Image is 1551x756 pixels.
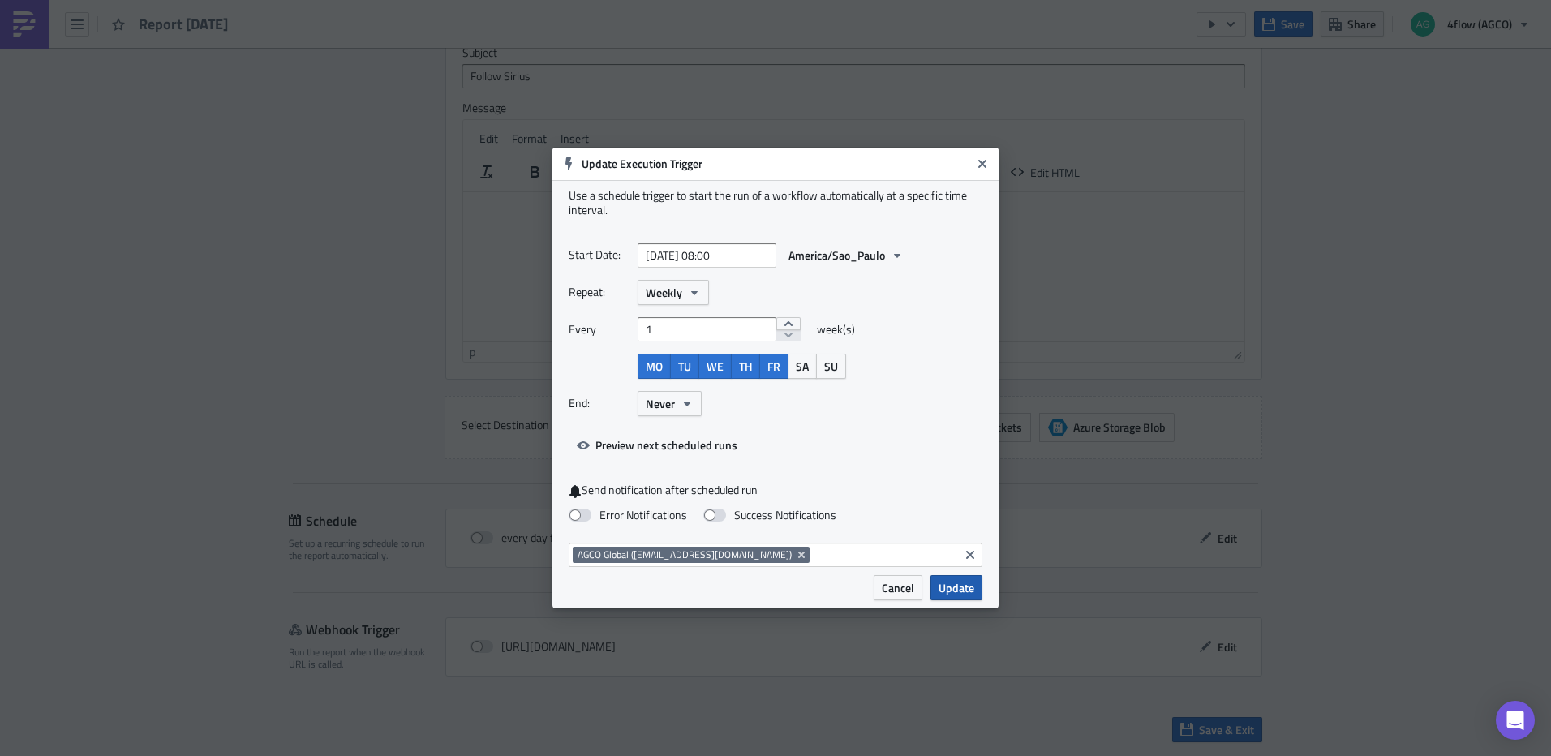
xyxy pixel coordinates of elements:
[678,358,691,375] span: TU
[569,243,629,267] label: Start Date:
[817,317,855,341] span: week(s)
[960,545,980,565] button: Clear selected items
[796,358,809,375] span: SA
[874,575,922,600] button: Cancel
[776,317,801,330] button: increment
[816,354,846,379] button: SU
[595,436,737,453] span: Preview next scheduled runs
[569,432,745,457] button: Preview next scheduled runs
[646,358,663,375] span: MO
[670,354,699,379] button: TU
[638,391,702,416] button: Never
[582,157,971,171] h6: Update Execution Trigger
[759,354,788,379] button: FR
[569,188,982,217] div: Use a schedule trigger to start the run of a workflow automatically at a specific time interval.
[703,508,836,522] label: Success Notifications
[6,6,775,19] body: Rich Text Area. Press ALT-0 for help.
[767,358,780,375] span: FR
[788,247,885,264] span: America/Sao_Paulo
[939,579,974,596] span: Update
[569,391,629,415] label: End:
[776,329,801,342] button: decrement
[569,317,629,341] label: Every
[970,152,995,176] button: Close
[707,358,724,375] span: WE
[646,395,675,412] span: Never
[780,243,912,268] button: America/Sao_Paulo
[569,280,629,304] label: Repeat:
[578,548,792,561] span: AGCO Global ([EMAIL_ADDRESS][DOMAIN_NAME])
[638,243,776,268] input: YYYY-MM-DD HH:mm
[930,575,982,600] button: Update
[569,508,687,522] label: Error Notifications
[739,358,752,375] span: TH
[788,354,817,379] button: SA
[638,280,709,305] button: Weekly
[1496,701,1535,740] div: Open Intercom Messenger
[638,354,671,379] button: MO
[731,354,760,379] button: TH
[882,579,914,596] span: Cancel
[698,354,732,379] button: WE
[646,284,682,301] span: Weekly
[795,547,810,563] button: Remove Tag
[824,358,838,375] span: SU
[569,483,982,498] label: Send notification after scheduled run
